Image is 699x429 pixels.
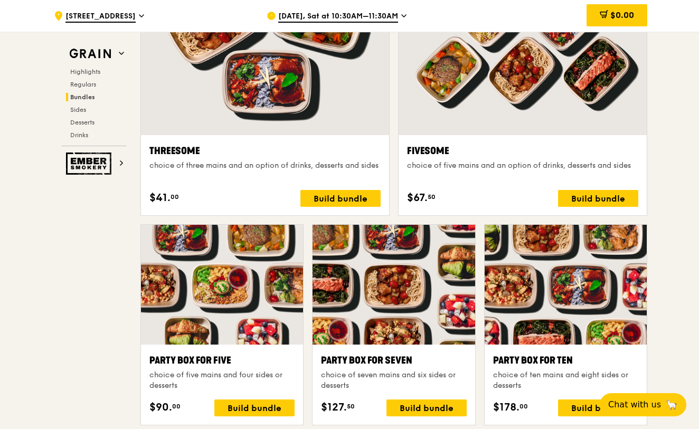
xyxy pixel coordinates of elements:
div: Build bundle [386,399,467,416]
div: choice of five mains and an option of drinks, desserts and sides [407,160,638,171]
span: 00 [519,402,528,411]
div: Build bundle [214,399,295,416]
span: $90. [149,399,172,415]
div: Fivesome [407,144,638,158]
span: $127. [321,399,347,415]
span: Chat with us [608,398,661,411]
div: choice of seven mains and six sides or desserts [321,370,466,391]
span: $0.00 [610,10,634,20]
span: Regulars [70,81,96,88]
div: Build bundle [300,190,381,207]
span: 🦙 [665,398,678,411]
img: Ember Smokery web logo [66,152,115,175]
div: choice of five mains and four sides or desserts [149,370,295,391]
button: Chat with us🦙 [600,393,686,416]
span: 50 [347,402,355,411]
div: Build bundle [558,399,638,416]
span: Drinks [70,131,88,139]
span: Desserts [70,119,95,126]
span: Highlights [70,68,100,75]
div: choice of ten mains and eight sides or desserts [493,370,638,391]
div: choice of three mains and an option of drinks, desserts and sides [149,160,381,171]
span: 00 [172,402,181,411]
div: Party Box for Five [149,353,295,368]
span: 50 [428,193,436,201]
span: Sides [70,106,86,113]
img: Grain web logo [66,44,115,63]
span: [STREET_ADDRESS] [65,11,136,23]
div: Party Box for Ten [493,353,638,368]
span: $67. [407,190,428,206]
div: Threesome [149,144,381,158]
div: Party Box for Seven [321,353,466,368]
span: [DATE], Sat at 10:30AM–11:30AM [278,11,398,23]
span: $178. [493,399,519,415]
div: Build bundle [558,190,638,207]
span: $41. [149,190,171,206]
span: 00 [171,193,179,201]
span: Bundles [70,93,95,101]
